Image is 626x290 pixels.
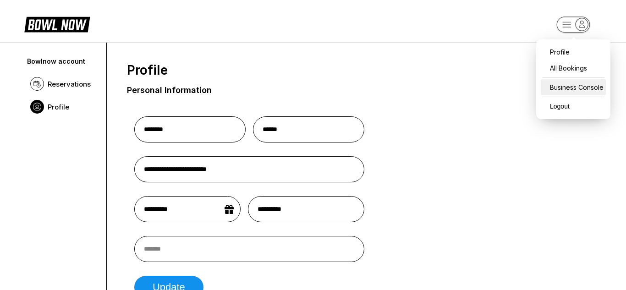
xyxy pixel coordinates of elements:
span: Profile [48,103,69,111]
a: Profile [26,95,99,118]
a: Reservations [26,72,99,95]
a: Business Console [541,79,606,95]
a: All Bookings [541,60,606,76]
div: Personal Information [127,85,212,95]
span: Profile [127,63,168,78]
button: Logout [541,98,572,115]
a: Profile [541,44,606,60]
div: Bowlnow account [27,57,98,65]
span: Reservations [48,80,91,88]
